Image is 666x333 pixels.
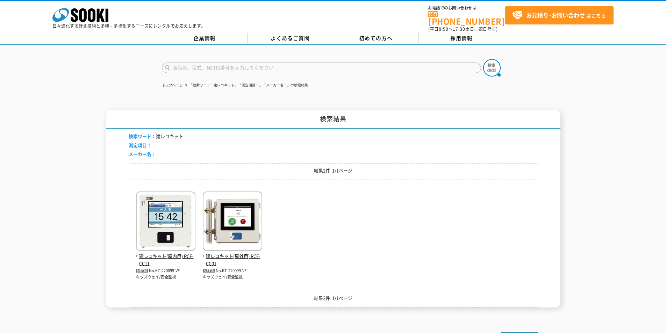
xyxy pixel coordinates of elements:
[136,245,195,267] a: 建レコキット(屋内用) RCF-CC11
[512,10,606,21] span: はこちら
[248,33,333,44] a: よくあるご質問
[419,33,504,44] a: 採用情報
[136,253,195,267] span: 建レコキット(屋内用) RCF-CC11
[203,253,262,267] span: 建レコキット(屋外用) RCF-CC01
[483,59,501,77] img: btn_search.png
[203,245,262,267] a: 建レコキット(屋外用) RCF-CC01
[428,26,497,32] span: (平日 ～ 土日、祝日除く)
[136,274,195,280] p: キッズウェイ/安全監視
[184,82,308,89] li: 「検索ワード：建レコキット」「測定項目：」「メーカー名：」の検索結果
[129,142,151,149] span: 測定項目：
[162,83,183,87] a: トップページ
[505,6,614,24] a: お見積り･お問い合わせはこちら
[526,11,585,19] strong: お見積り･お問い合わせ
[203,191,262,253] img: RCF-CC01
[129,133,183,140] li: 建レコキット
[359,34,393,42] span: 初めての方へ
[203,274,262,280] p: キッズウェイ/安全監視
[428,6,505,10] span: お電話でのお問い合わせは
[439,26,449,32] span: 8:50
[428,11,505,25] a: [PHONE_NUMBER]
[136,267,195,275] p: No.KT-220099-VE
[203,267,262,275] p: No.KT-220099-VE
[106,110,560,129] h1: 検索結果
[129,167,538,174] p: 結果2件 1/1ページ
[129,151,156,157] span: メーカー名：
[162,33,248,44] a: 企業情報
[136,191,195,253] img: RCF-CC11
[333,33,419,44] a: 初めての方へ
[129,295,538,302] p: 結果2件 1/1ページ
[162,63,481,73] input: 商品名、型式、NETIS番号を入力してください
[52,24,206,28] p: 日々進化する計測技術と多種・多様化するニーズにレンタルでお応えします。
[129,133,156,139] span: 検索ワード：
[453,26,465,32] span: 17:30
